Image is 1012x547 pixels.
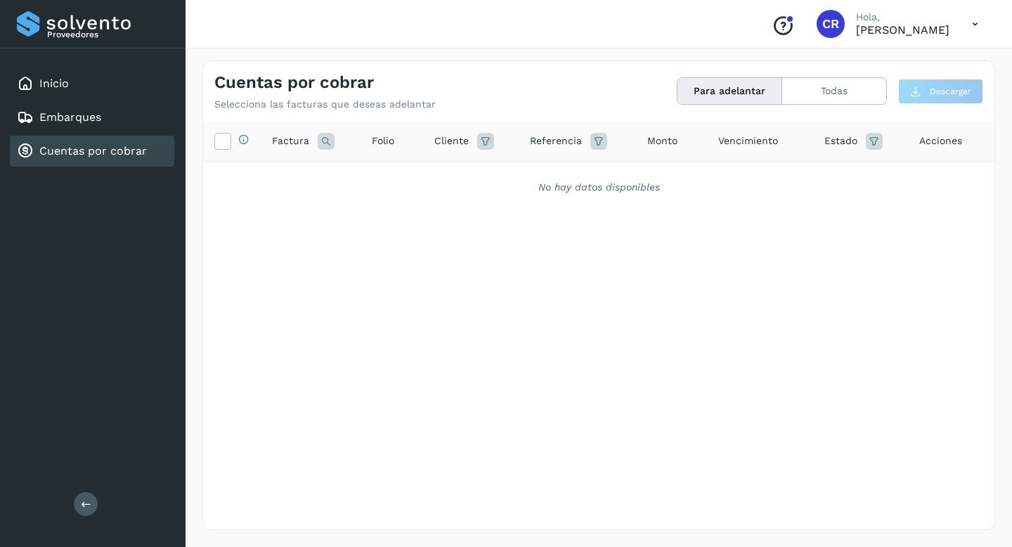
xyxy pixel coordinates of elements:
div: No hay datos disponibles [221,180,976,195]
div: Embarques [10,102,174,133]
span: Descargar [930,85,971,98]
h4: Cuentas por cobrar [214,72,374,93]
span: Cliente [434,134,469,148]
button: Para adelantar [677,78,782,104]
p: Proveedores [47,30,169,39]
button: Todas [782,78,886,104]
button: Descargar [898,79,983,104]
span: Factura [272,134,309,148]
a: Embarques [39,110,101,124]
span: Estado [824,134,857,148]
span: Referencia [530,134,582,148]
span: Vencimiento [718,134,778,148]
p: Hola, [856,11,949,23]
p: CARLOS RODOLFO BELLI PEDRAZA [856,23,949,37]
span: Acciones [919,134,962,148]
span: Folio [372,134,394,148]
div: Cuentas por cobrar [10,136,174,167]
a: Inicio [39,77,69,90]
a: Cuentas por cobrar [39,144,147,157]
p: Selecciona las facturas que deseas adelantar [214,98,436,110]
div: Inicio [10,68,174,99]
span: Monto [647,134,677,148]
